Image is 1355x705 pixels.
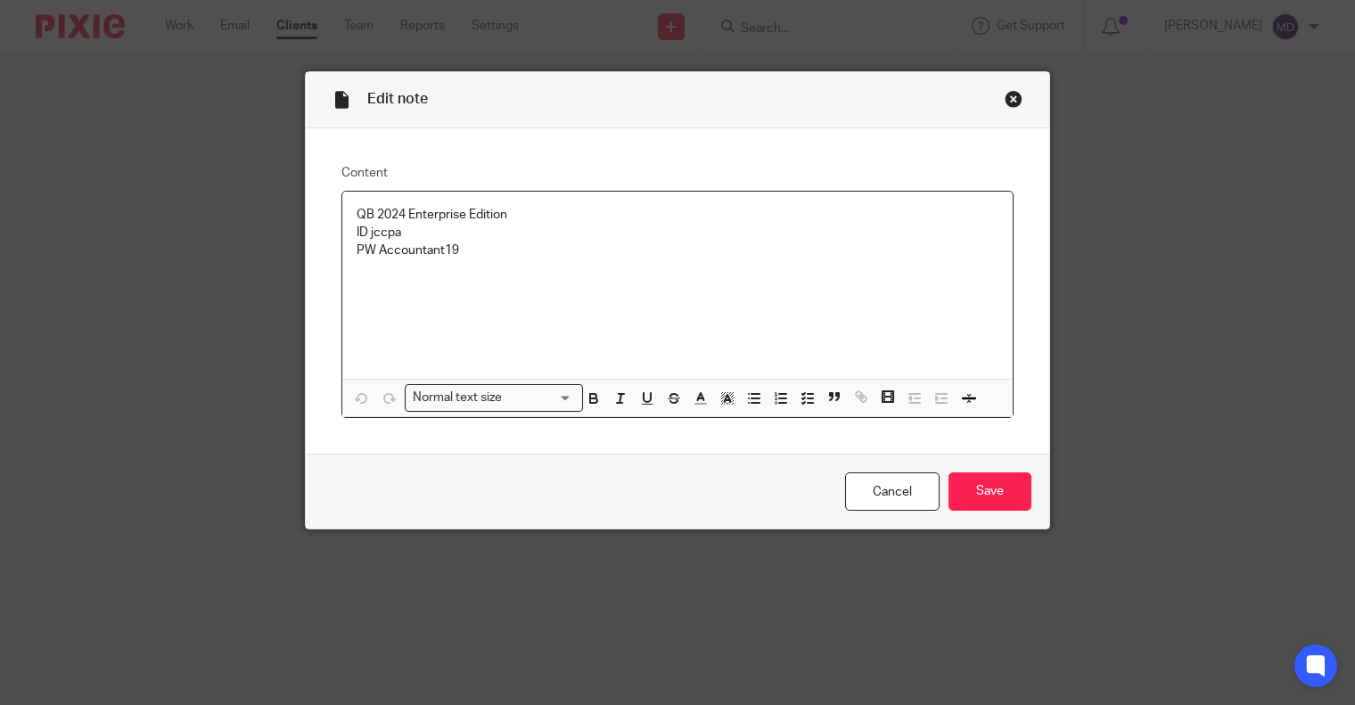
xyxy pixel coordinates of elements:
[357,206,998,224] p: QB 2024 Enterprise Edition
[357,224,998,242] p: ID jccpa
[357,242,998,259] p: PW Accountant19
[341,164,1014,182] label: Content
[1005,90,1022,108] div: Close this dialog window
[948,472,1031,511] input: Save
[409,389,506,407] span: Normal text size
[845,472,940,511] a: Cancel
[405,384,583,412] div: Search for option
[367,92,428,106] span: Edit note
[508,389,572,407] input: Search for option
